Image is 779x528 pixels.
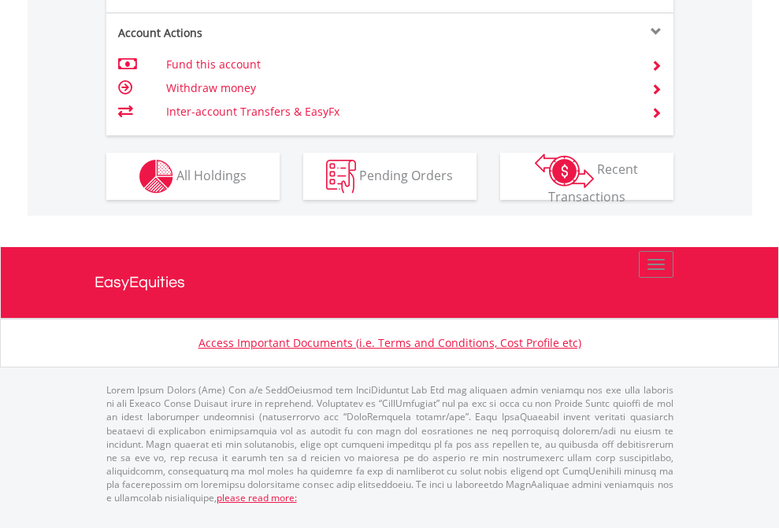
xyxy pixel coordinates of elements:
[166,76,632,100] td: Withdraw money
[359,166,453,183] span: Pending Orders
[326,160,356,194] img: pending_instructions-wht.png
[95,247,685,318] a: EasyEquities
[176,166,247,183] span: All Holdings
[166,100,632,124] td: Inter-account Transfers & EasyFx
[535,153,594,188] img: transactions-zar-wht.png
[139,160,173,194] img: holdings-wht.png
[198,335,581,350] a: Access Important Documents (i.e. Terms and Conditions, Cost Profile etc)
[106,25,390,41] div: Account Actions
[500,153,673,200] button: Recent Transactions
[106,153,280,200] button: All Holdings
[303,153,477,200] button: Pending Orders
[166,53,632,76] td: Fund this account
[217,491,297,504] a: please read more:
[106,383,673,504] p: Lorem Ipsum Dolors (Ame) Con a/e SeddOeiusmod tem InciDiduntut Lab Etd mag aliquaen admin veniamq...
